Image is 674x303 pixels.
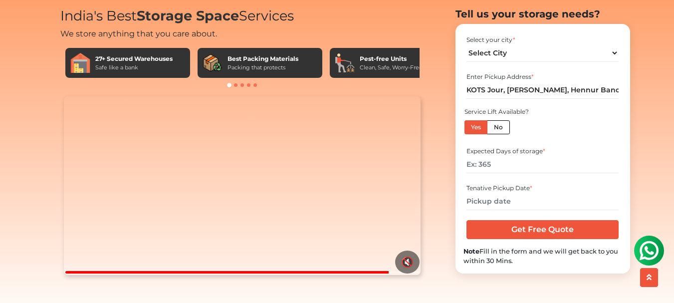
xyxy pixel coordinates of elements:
img: Pest-free Units [335,53,355,73]
video: Your browser does not support the video tag. [64,96,421,275]
div: Clean, Safe, Worry-Free [360,63,423,72]
div: Best Packing Materials [227,54,298,63]
span: Storage Space [137,7,239,24]
div: Packing that protects [227,63,298,72]
span: We store anything that you care about. [60,29,217,38]
div: Pest-free Units [360,54,423,63]
img: 27+ Secured Warehouses [70,53,90,73]
div: Enter Pickup Address [466,72,619,81]
input: Get Free Quote [466,220,619,239]
label: No [487,120,510,134]
div: Tenative Pickup Date [466,184,619,193]
div: Expected Days of storage [466,147,619,156]
div: Fill in the form and we will get back to you within 30 Mins. [463,247,622,266]
div: Safe like a bank [95,63,173,72]
label: Yes [464,120,487,134]
div: Service Lift Available? [464,107,533,116]
img: Best Packing Materials [203,53,223,73]
input: Pickup date [466,193,619,210]
input: Ex: 365 [466,156,619,173]
input: Select Building or Nearest Landmark [466,81,619,99]
button: scroll up [640,268,658,287]
img: whatsapp-icon.svg [10,10,30,30]
div: 27+ Secured Warehouses [95,54,173,63]
div: Select your city [466,35,619,44]
h1: India's Best Services [60,8,425,24]
h2: Tell us your storage needs? [455,8,630,20]
button: 🔇 [395,251,420,274]
b: Note [463,248,479,255]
